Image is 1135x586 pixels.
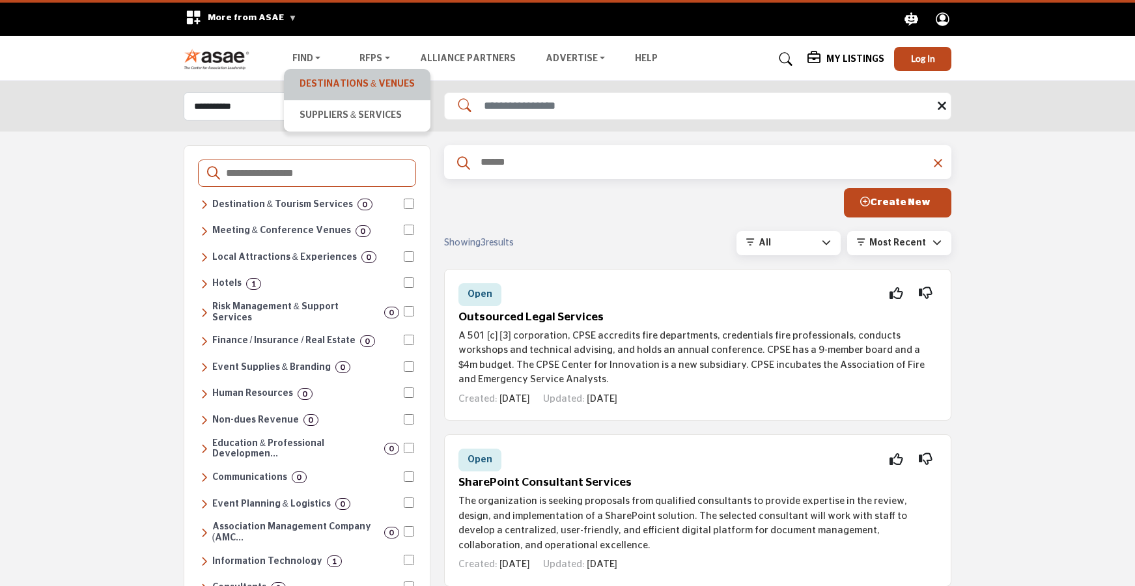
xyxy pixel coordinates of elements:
span: Open [468,455,492,464]
span: All [759,238,771,247]
div: 0 Results For Communications [292,471,307,483]
h6: Technology solutions, including software, cybersecurity, cloud computing, data management, and di... [212,556,322,567]
i: Interested [890,459,903,460]
h6: Customized event materials such as badges, branded merchandise, lanyards, and photography service... [212,362,331,373]
b: 1 [251,279,256,288]
b: 0 [367,253,371,262]
div: 0 Results For Risk Management & Support Services [384,307,399,318]
div: 0 Results For Event Planning & Logistics [335,498,350,510]
div: 0 Results For Destination & Tourism Services [357,199,372,210]
div: 0 Results For Non-dues Revenue [303,414,318,426]
h5: My Listings [826,53,884,65]
a: Suppliers & Services [290,107,424,125]
div: 0 Results For Event Supplies & Branding [335,361,350,373]
input: Select Education & Professional Development [404,443,414,453]
h6: Professional management, strategic guidance, and operational support to help associations streaml... [212,522,380,544]
span: Created: [458,394,497,404]
input: Select Meeting & Conference Venues [404,225,414,235]
b: 0 [303,389,307,398]
span: Log In [911,53,935,64]
span: Updated: [543,559,585,569]
a: Alliance Partners [420,54,516,63]
div: 0 Results For Education & Professional Development [384,443,399,454]
div: More from ASAE [177,3,305,36]
span: Create New [860,197,931,207]
p: The organization is seeking proposals from qualified consultants to provide expertise in the revi... [458,494,937,553]
a: Search [766,49,801,70]
img: site Logo [184,48,256,70]
span: [DATE] [499,559,529,569]
p: A 501 [c] [3] corporation, CPSE accredits fire departments, credentials fire professionals, condu... [458,329,937,387]
b: 0 [365,337,370,346]
h6: Facilities and spaces designed for business meetings, conferences, and events. [212,225,351,236]
div: 0 Results For Association Management Company (AMC) [384,527,399,538]
b: 0 [389,444,394,453]
h6: Services for messaging, public relations, video production, webinars, and content management to e... [212,472,287,483]
b: 0 [309,415,313,425]
input: Select Hotels [404,277,414,288]
i: Not Interested [919,459,932,460]
b: 0 [389,528,394,537]
h6: Entertainment, cultural, and recreational destinations that enhance visitor experiences, includin... [212,252,357,263]
a: Advertise [537,50,615,68]
input: Select Local Attractions & Experiences [404,251,414,262]
h6: Services and solutions for employee management, benefits, recruiting, compliance, and workforce d... [212,388,293,399]
input: Select Human Resources [404,387,414,398]
b: 0 [341,499,345,509]
input: Select Destination & Tourism Services [404,199,414,209]
button: Log In [894,47,951,71]
span: Most Recent [869,238,926,247]
b: 1 [332,557,337,566]
span: Created: [458,559,497,569]
b: 0 [297,473,301,482]
span: [DATE] [587,559,617,569]
h6: Organizations and services that promote travel, tourism, and local attractions, including visitor... [212,199,353,210]
input: Select Association Management Company (AMC) [404,526,414,537]
span: Open [468,290,492,299]
input: Search Categories [225,165,407,182]
input: Select Finance / Insurance / Real Estate [404,335,414,345]
i: Interested [890,293,903,294]
input: Select Event Supplies & Branding [404,361,414,372]
a: Find [283,50,330,68]
h5: SharePoint Consultant Services [458,476,937,490]
button: Create New [844,188,951,217]
span: 3 [481,238,486,247]
b: 0 [363,200,367,209]
h6: Accommodations ranging from budget to luxury, offering lodging, amenities, and services tailored ... [212,278,242,289]
a: Help [635,54,658,63]
div: 1 Results For Hotels [246,278,261,290]
h6: Programs like affinity partnerships, sponsorships, and other revenue-generating opportunities tha... [212,415,299,426]
div: 0 Results For Human Resources [298,388,313,400]
i: Not Interested [919,293,932,294]
div: 0 Results For Meeting & Conference Venues [356,225,371,237]
span: Updated: [543,394,585,404]
span: More from ASAE [208,13,297,22]
div: Showing results [444,236,596,250]
h6: Event planning, venue selection, and on-site management for meetings, conferences, and tradeshows. [212,499,331,510]
b: 0 [389,308,394,317]
input: Select Risk Management & Support Services [404,306,414,316]
a: Destinations & Venues [290,76,424,94]
h6: Services for cancellation insurance and transportation solutions. [212,301,380,324]
div: 0 Results For Local Attractions & Experiences [361,251,376,263]
div: 1 Results For Information Technology [327,555,342,567]
a: RFPs [350,50,399,68]
b: 0 [341,363,345,372]
input: Select Event Planning & Logistics [404,497,414,508]
h5: Outsourced Legal Services [458,311,937,324]
input: Search Solutions [444,92,951,120]
span: [DATE] [587,394,617,404]
span: [DATE] [499,394,529,404]
div: 0 Results For Finance / Insurance / Real Estate [360,335,375,347]
b: 0 [361,227,365,236]
div: My Listings [807,51,884,67]
h6: Financial management, accounting, insurance, banking, payroll, and real estate services to help o... [212,335,356,346]
input: Select Information Technology [404,555,414,565]
h6: Training, certification, career development, and learning solutions to enhance skills, engagement... [212,438,380,460]
input: Select Non-dues Revenue [404,414,414,425]
input: Select Communications [404,471,414,482]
